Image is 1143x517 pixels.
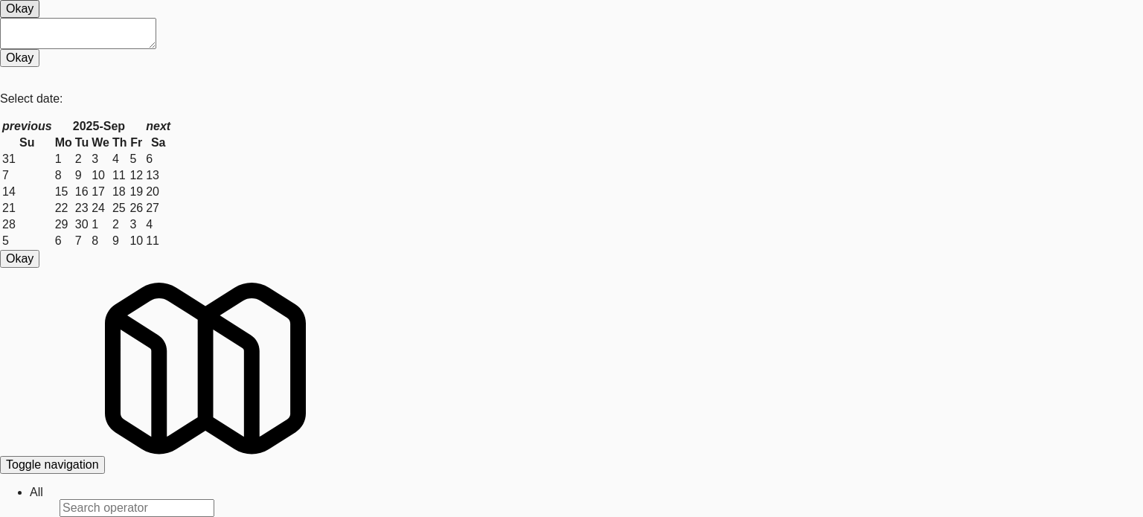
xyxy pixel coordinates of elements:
[74,184,89,199] td: 16
[74,135,89,150] th: Tu
[91,201,110,216] td: 24
[145,152,171,167] td: 6
[91,184,110,199] td: 17
[74,234,89,248] td: 7
[112,168,128,183] td: 11
[129,135,144,150] th: Fr
[1,217,53,232] td: 28
[60,499,214,517] input: Search operator
[91,168,110,183] td: 10
[145,184,171,199] td: 20
[1,201,53,216] td: 21
[145,217,171,232] td: 4
[112,234,128,248] td: 9
[74,168,89,183] td: 9
[145,234,171,248] td: 11
[74,152,89,167] td: 2
[112,135,128,150] th: Th
[129,152,144,167] td: 5
[1,234,53,248] td: 5
[91,152,110,167] td: 3
[1,184,53,199] td: 14
[146,120,170,132] span: next
[105,268,306,469] img: Micromart
[6,458,99,471] span: Toggle navigation
[91,234,110,248] td: 8
[112,152,128,167] td: 4
[129,184,144,199] td: 19
[54,234,73,248] td: 6
[74,201,89,216] td: 23
[129,168,144,183] td: 12
[54,168,73,183] td: 8
[54,152,73,167] td: 1
[112,217,128,232] td: 2
[145,135,171,150] th: Sa
[91,135,110,150] th: We
[54,201,73,216] td: 22
[112,184,128,199] td: 18
[54,119,144,134] th: 2025-Sep
[1,168,53,183] td: 7
[129,201,144,216] td: 26
[112,201,128,216] td: 25
[145,201,171,216] td: 27
[2,120,52,132] span: previous
[54,135,73,150] th: Mo
[91,217,110,232] td: 1
[1,135,53,150] th: Su
[145,168,171,183] td: 13
[74,217,89,232] td: 30
[1,152,53,167] td: 31
[129,234,144,248] td: 10
[30,486,43,498] a: All
[145,119,171,134] th: next
[1,119,53,134] th: previous
[54,217,73,232] td: 29
[129,217,144,232] td: 3
[54,184,73,199] td: 15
